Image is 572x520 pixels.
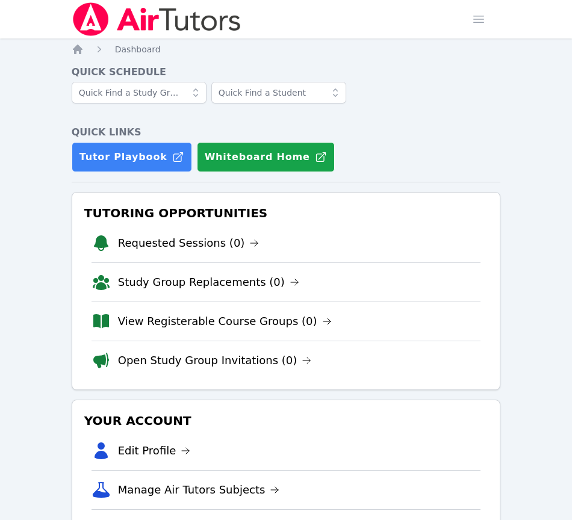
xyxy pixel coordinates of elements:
[72,2,242,36] img: Air Tutors
[211,82,346,104] input: Quick Find a Student
[118,313,332,330] a: View Registerable Course Groups (0)
[72,125,501,140] h4: Quick Links
[115,45,161,54] span: Dashboard
[72,82,207,104] input: Quick Find a Study Group
[115,43,161,55] a: Dashboard
[72,43,501,55] nav: Breadcrumb
[118,352,312,369] a: Open Study Group Invitations (0)
[118,235,260,252] a: Requested Sessions (0)
[197,142,335,172] button: Whiteboard Home
[118,481,280,498] a: Manage Air Tutors Subjects
[82,410,491,432] h3: Your Account
[118,442,191,459] a: Edit Profile
[82,202,491,224] h3: Tutoring Opportunities
[72,65,501,79] h4: Quick Schedule
[72,142,192,172] a: Tutor Playbook
[118,274,299,291] a: Study Group Replacements (0)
